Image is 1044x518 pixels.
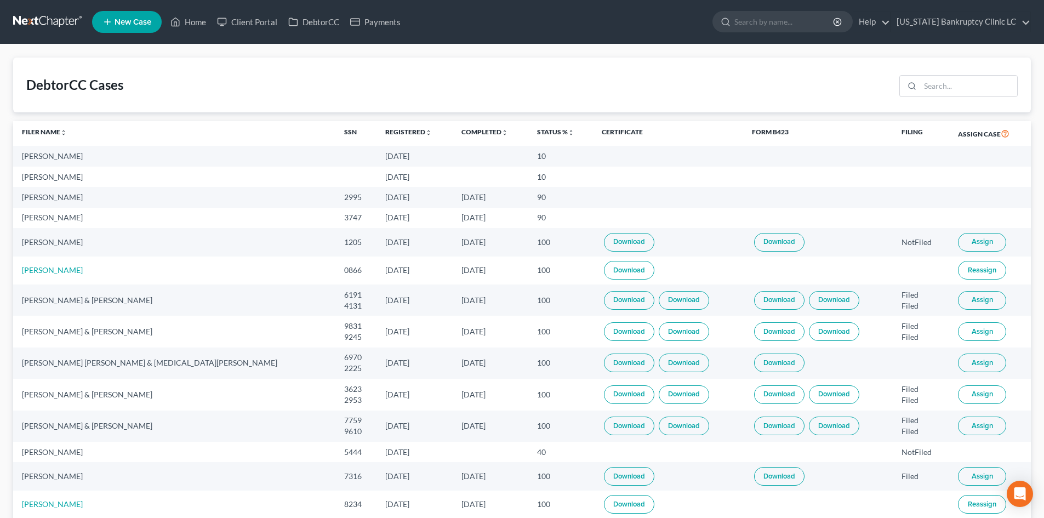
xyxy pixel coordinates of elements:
div: [PERSON_NAME] & [PERSON_NAME] [22,420,327,431]
div: Filed [902,300,940,311]
div: Filed [902,289,940,300]
div: 9831 [344,321,368,332]
a: Download [809,322,859,341]
div: Filed [902,321,940,332]
div: [PERSON_NAME] & [PERSON_NAME] [22,389,327,400]
a: Download [604,495,654,514]
td: [DATE] [453,411,528,442]
i: unfold_more [60,129,67,136]
span: Assign [972,472,993,481]
i: unfold_more [425,129,432,136]
a: Download [809,417,859,435]
a: Download [754,417,805,435]
td: [DATE] [453,228,528,256]
a: Completedunfold_more [461,128,508,136]
a: Download [659,291,709,310]
a: Registeredunfold_more [385,128,432,136]
td: [DATE] [376,228,452,256]
td: [DATE] [376,187,452,207]
a: Home [165,12,212,32]
button: Assign [958,322,1006,341]
a: [PERSON_NAME] [22,499,83,509]
a: Filer Nameunfold_more [22,128,67,136]
div: 3747 [344,212,368,223]
button: Assign [958,417,1006,435]
td: [DATE] [376,146,452,166]
td: [DATE] [453,379,528,410]
td: 90 [528,187,593,207]
td: [DATE] [376,411,452,442]
td: 100 [528,284,593,316]
span: Assign [972,237,993,246]
div: Filed [902,384,940,395]
button: Assign [958,291,1006,310]
div: 6191 [344,289,368,300]
td: [DATE] [453,348,528,379]
div: Filed [902,426,940,437]
div: 2953 [344,395,368,406]
a: Download [604,417,654,435]
div: [PERSON_NAME] & [PERSON_NAME] [22,326,327,337]
a: Download [604,467,654,486]
a: Download [754,291,805,310]
a: Download [754,385,805,404]
span: Assign [972,422,993,430]
div: [PERSON_NAME] [22,192,327,203]
button: Reassign [958,261,1006,280]
td: [DATE] [376,442,452,462]
div: 3623 [344,384,368,395]
th: Certificate [593,121,743,146]
button: Assign [958,233,1006,252]
span: Reassign [968,500,996,509]
td: 100 [528,348,593,379]
td: 100 [528,316,593,347]
div: [PERSON_NAME] [22,151,327,162]
span: Assign [972,390,993,399]
td: [DATE] [376,284,452,316]
div: 2225 [344,363,368,374]
th: Assign Case [949,121,1031,146]
button: Reassign [958,495,1006,514]
td: 90 [528,208,593,228]
a: Download [659,354,709,372]
div: 7759 [344,415,368,426]
i: unfold_more [501,129,508,136]
td: [DATE] [453,462,528,490]
div: 5444 [344,447,368,458]
div: [PERSON_NAME] [PERSON_NAME] & [MEDICAL_DATA][PERSON_NAME] [22,357,327,368]
div: 7316 [344,471,368,482]
a: Download [809,385,859,404]
td: [DATE] [453,316,528,347]
div: 1205 [344,237,368,248]
td: 100 [528,462,593,490]
a: Download [659,322,709,341]
td: [DATE] [453,284,528,316]
div: 6970 [344,352,368,363]
a: Download [659,417,709,435]
td: 100 [528,411,593,442]
div: 8234 [344,499,368,510]
div: 9245 [344,332,368,343]
a: [US_STATE] Bankruptcy Clinic LC [891,12,1030,32]
th: SSN [335,121,377,146]
td: [DATE] [376,167,452,187]
button: Assign [958,467,1006,486]
button: Assign [958,385,1006,404]
div: Filed [902,415,940,426]
span: New Case [115,18,151,26]
div: [PERSON_NAME] & [PERSON_NAME] [22,295,327,306]
span: Reassign [968,266,996,275]
input: Search by name... [734,12,835,32]
div: Filed [902,471,940,482]
span: Assign [972,358,993,367]
a: Download [809,291,859,310]
td: [DATE] [376,348,452,379]
i: unfold_more [568,129,574,136]
th: Filing [893,121,949,146]
span: Assign [972,295,993,304]
td: [DATE] [376,316,452,347]
div: 9610 [344,426,368,437]
div: Open Intercom Messenger [1007,481,1033,507]
a: Download [604,322,654,341]
div: Filed [902,332,940,343]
